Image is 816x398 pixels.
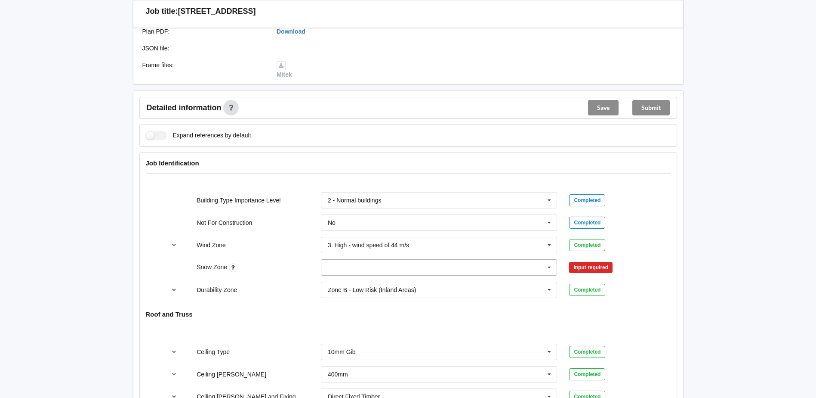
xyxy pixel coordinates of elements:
[136,27,271,36] div: Plan PDF :
[146,310,671,318] h4: Roof and Truss
[166,282,182,298] button: reference-toggle
[569,194,605,206] div: Completed
[277,62,292,78] a: Mitek
[136,44,271,53] div: JSON file :
[197,219,252,226] label: Not For Construction
[197,348,230,355] label: Ceiling Type
[166,344,182,360] button: reference-toggle
[197,371,266,378] label: Ceiling [PERSON_NAME]
[328,242,409,248] div: 3. High - wind speed of 44 m/s
[197,242,226,249] label: Wind Zone
[569,262,613,273] div: Input required
[147,104,222,112] span: Detailed information
[328,197,382,203] div: 2 - Normal buildings
[146,131,251,140] label: Expand references by default
[569,217,605,229] div: Completed
[197,197,280,204] label: Building Type Importance Level
[569,239,605,251] div: Completed
[136,61,271,79] div: Frame files :
[146,6,178,16] h3: Job title:
[569,346,605,358] div: Completed
[277,28,305,35] a: Download
[328,220,336,226] div: No
[166,367,182,382] button: reference-toggle
[328,349,356,355] div: 10mm Gib
[146,159,671,167] h4: Job Identification
[166,237,182,253] button: reference-toggle
[569,368,605,380] div: Completed
[197,286,237,293] label: Durability Zone
[328,287,416,293] div: Zone B - Low Risk (Inland Areas)
[328,371,348,377] div: 400mm
[569,284,605,296] div: Completed
[178,6,256,16] h3: [STREET_ADDRESS]
[197,264,229,271] label: Snow Zone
